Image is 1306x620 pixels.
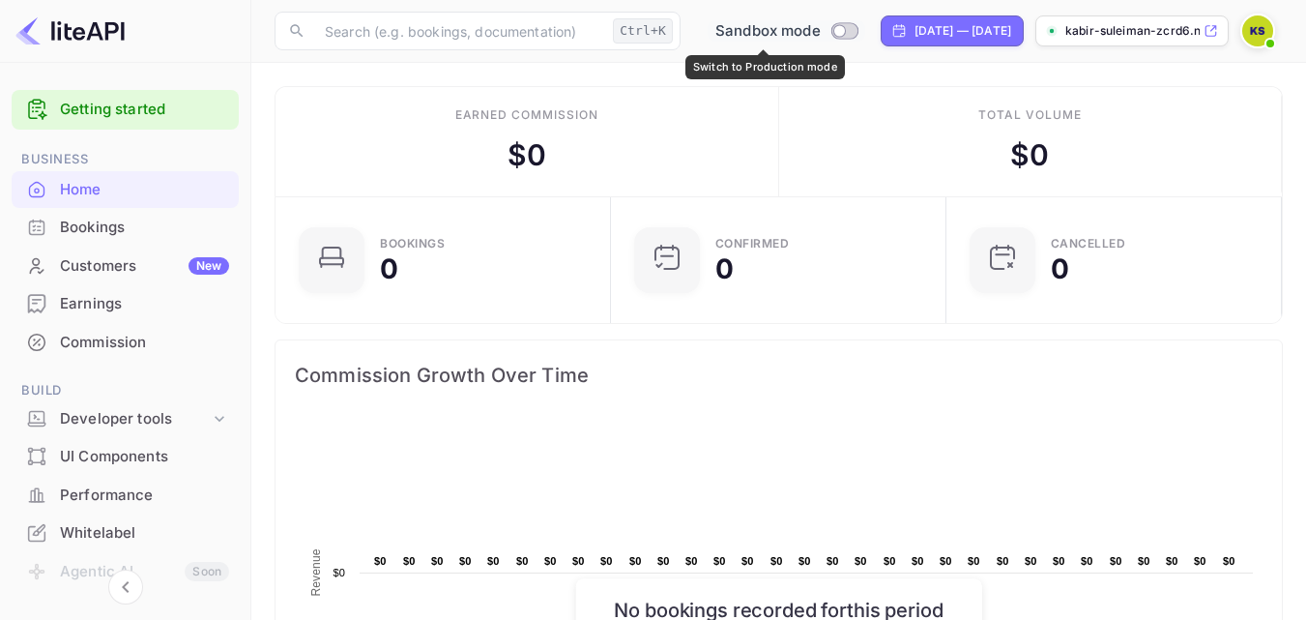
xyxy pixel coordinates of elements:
[741,555,754,567] text: $0
[12,248,239,283] a: CustomersNew
[1025,555,1037,567] text: $0
[12,438,239,474] a: UI Components
[12,477,239,513] a: Performance
[313,12,605,50] input: Search (e.g. bookings, documentation)
[1010,133,1049,177] div: $ 0
[1081,555,1093,567] text: $0
[1053,555,1065,567] text: $0
[978,106,1082,124] div: Total volume
[613,18,673,44] div: Ctrl+K
[487,555,500,567] text: $0
[1138,555,1150,567] text: $0
[15,15,125,46] img: LiteAPI logo
[12,248,239,285] div: CustomersNew
[685,555,698,567] text: $0
[380,255,398,282] div: 0
[108,570,143,605] button: Collapse navigation
[431,555,444,567] text: $0
[708,20,865,43] div: Switch to Production mode
[1166,555,1178,567] text: $0
[685,55,845,79] div: Switch to Production mode
[333,567,345,578] text: $0
[798,555,811,567] text: $0
[374,555,387,567] text: $0
[827,555,839,567] text: $0
[295,360,1262,391] span: Commission Growth Over Time
[60,255,229,278] div: Customers
[715,238,790,250] div: Confirmed
[715,20,821,43] span: Sandbox mode
[881,15,1024,46] div: Click to change the date range period
[12,285,239,323] div: Earnings
[189,257,229,275] div: New
[12,209,239,247] div: Bookings
[997,555,1009,567] text: $0
[60,446,229,468] div: UI Components
[1065,22,1200,40] p: kabir-suleiman-zcrd6.n...
[60,99,229,121] a: Getting started
[60,485,229,507] div: Performance
[12,380,239,401] span: Build
[572,555,585,567] text: $0
[380,238,445,250] div: Bookings
[12,477,239,515] div: Performance
[12,90,239,130] div: Getting started
[12,209,239,245] a: Bookings
[1110,555,1122,567] text: $0
[12,324,239,362] div: Commission
[1242,15,1273,46] img: kabir suleiman
[12,438,239,476] div: UI Components
[60,332,229,354] div: Commission
[60,293,229,315] div: Earnings
[12,402,239,436] div: Developer tools
[629,555,642,567] text: $0
[940,555,952,567] text: $0
[770,555,783,567] text: $0
[516,555,529,567] text: $0
[1051,255,1069,282] div: 0
[713,555,726,567] text: $0
[12,324,239,360] a: Commission
[884,555,896,567] text: $0
[60,408,210,430] div: Developer tools
[455,106,598,124] div: Earned commission
[715,255,734,282] div: 0
[12,171,239,209] div: Home
[544,555,557,567] text: $0
[968,555,980,567] text: $0
[912,555,924,567] text: $0
[459,555,472,567] text: $0
[60,522,229,545] div: Whitelabel
[12,171,239,207] a: Home
[12,149,239,170] span: Business
[60,217,229,239] div: Bookings
[12,515,239,550] a: Whitelabel
[309,548,323,596] text: Revenue
[914,22,1011,40] div: [DATE] — [DATE]
[1223,555,1235,567] text: $0
[403,555,416,567] text: $0
[1194,555,1206,567] text: $0
[508,133,546,177] div: $ 0
[60,179,229,201] div: Home
[600,555,613,567] text: $0
[12,515,239,552] div: Whitelabel
[1051,238,1126,250] div: CANCELLED
[855,555,867,567] text: $0
[12,285,239,321] a: Earnings
[657,555,670,567] text: $0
